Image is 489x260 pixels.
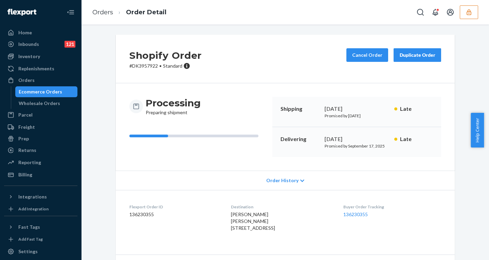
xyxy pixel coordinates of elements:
[129,48,202,63] h2: Shopify Order
[325,143,389,149] p: Promised by September 17, 2025
[146,97,201,109] h3: Processing
[325,135,389,143] div: [DATE]
[18,124,35,131] div: Freight
[7,9,36,16] img: Flexport logo
[4,191,77,202] button: Integrations
[18,159,41,166] div: Reporting
[19,100,60,107] div: Wholesale Orders
[399,52,435,58] div: Duplicate Order
[18,206,49,212] div: Add Integration
[280,105,319,113] p: Shipping
[4,133,77,144] a: Prep
[4,51,77,62] a: Inventory
[325,105,389,113] div: [DATE]
[18,147,36,154] div: Returns
[443,5,457,19] button: Open account menu
[280,135,319,143] p: Delivering
[343,204,441,210] dt: Buyer Order Tracking
[414,5,427,19] button: Open Search Box
[4,27,77,38] a: Home
[18,111,33,118] div: Parcel
[4,145,77,156] a: Returns
[4,157,77,168] a: Reporting
[92,8,113,16] a: Orders
[18,171,32,178] div: Billing
[4,122,77,133] a: Freight
[4,205,77,213] a: Add Integration
[18,236,43,242] div: Add Fast Tag
[18,77,35,84] div: Orders
[18,135,29,142] div: Prep
[19,88,62,95] div: Ecommerce Orders
[231,211,275,231] span: [PERSON_NAME] [PERSON_NAME] [STREET_ADDRESS]
[4,109,77,120] a: Parcel
[18,53,40,60] div: Inventory
[266,177,298,184] span: Order History
[159,63,162,69] span: •
[126,8,166,16] a: Order Detail
[325,113,389,119] p: Promised by [DATE]
[15,86,78,97] a: Ecommerce Orders
[129,63,202,69] p: # DK3957922
[163,63,182,69] span: Standard
[343,211,368,217] a: 136230355
[18,65,54,72] div: Replenishments
[18,248,38,255] div: Settings
[346,48,388,62] button: Cancel Order
[471,113,484,148] button: Help Center
[129,211,220,218] dd: 136230355
[18,224,40,230] div: Fast Tags
[4,75,77,86] a: Orders
[4,235,77,243] a: Add Fast Tag
[4,169,77,180] a: Billing
[65,41,75,48] div: 121
[4,63,77,74] a: Replenishments
[4,246,77,257] a: Settings
[146,97,201,116] div: Preparing shipment
[394,48,441,62] button: Duplicate Order
[18,41,39,48] div: Inbounds
[429,5,442,19] button: Open notifications
[400,105,433,113] p: Late
[4,39,77,50] a: Inbounds121
[4,222,77,232] button: Fast Tags
[231,204,332,210] dt: Destination
[87,2,172,22] ol: breadcrumbs
[400,135,433,143] p: Late
[18,193,47,200] div: Integrations
[18,29,32,36] div: Home
[129,204,220,210] dt: Flexport Order ID
[64,5,77,19] button: Close Navigation
[15,98,78,109] a: Wholesale Orders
